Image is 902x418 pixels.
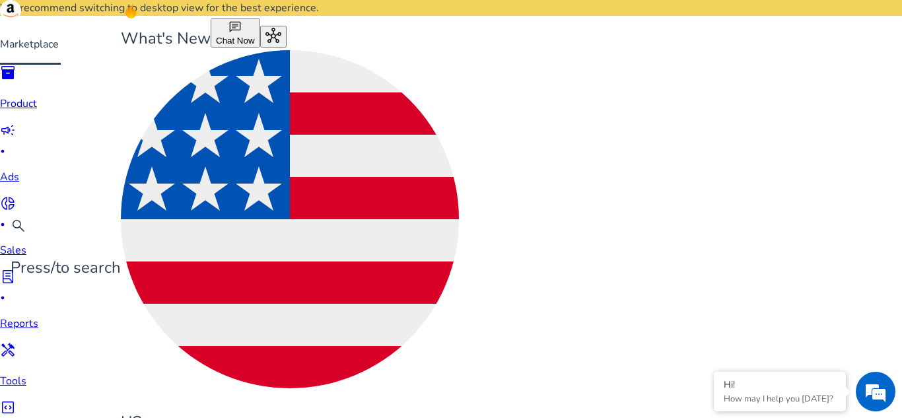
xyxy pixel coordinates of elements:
span: hub [265,28,281,44]
button: chatChat Now [211,18,260,48]
div: Hi! [724,378,836,391]
span: chat [228,20,242,34]
button: hub [260,26,287,48]
p: Press to search [11,256,121,279]
img: us.svg [121,50,459,388]
p: How may I help you today? [724,393,836,405]
span: What's New [121,28,211,49]
span: Chat Now [216,36,255,46]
